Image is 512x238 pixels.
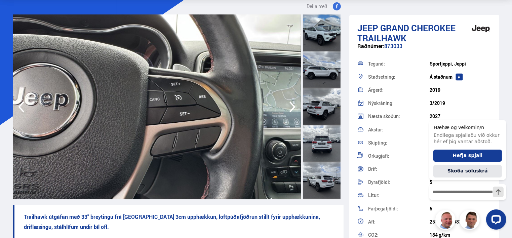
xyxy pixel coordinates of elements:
[368,114,430,119] div: Næsta skoðun:
[13,14,301,199] img: 3365259.jpeg
[357,22,378,34] span: Jeep
[368,62,430,66] div: Tegund:
[357,43,491,56] div: 873033
[368,167,430,171] div: Drif:
[467,18,494,39] img: brand logo
[430,61,491,67] div: Sportjeppi, Jeppi
[430,74,491,80] div: Á staðnum
[368,88,430,92] div: Árgerð:
[424,108,509,235] iframe: LiveChat chat widget
[368,101,430,106] div: Nýskráning:
[307,2,329,10] span: Deila með:
[368,154,430,158] div: Orkugjafi:
[368,75,430,79] div: Staðsetning:
[430,101,491,106] div: 3/2019
[357,22,456,44] span: Grand Cherokee TRAILHAWK
[430,232,491,238] div: 184 g/km
[368,220,430,224] div: Afl:
[368,206,430,211] div: Farþegafjöldi:
[368,233,430,237] div: CO2:
[368,180,430,185] div: Dyrafjöldi:
[368,193,430,198] div: Litur:
[357,42,384,50] span: Raðnúmer:
[368,141,430,145] div: Skipting:
[304,2,344,10] button: Deila með:
[368,127,430,132] div: Akstur:
[430,87,491,93] div: 2019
